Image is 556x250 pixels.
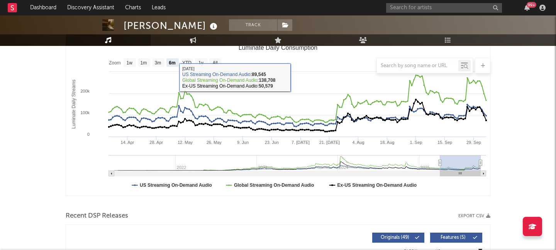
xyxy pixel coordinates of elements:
text: Luminate Daily Streams [71,79,76,128]
text: 21. [DATE] [319,140,340,145]
button: Features(5) [430,233,482,243]
text: 29. Sep [466,140,481,145]
text: 28. Apr [149,140,163,145]
button: Originals(49) [372,233,424,243]
text: 12. May [178,140,193,145]
div: [PERSON_NAME] [124,19,219,32]
text: 15. Sep [437,140,452,145]
text: 1. Sep [410,140,422,145]
text: Luminate Daily Consumption [239,44,318,51]
text: 100k [80,110,90,115]
text: 7. [DATE] [292,140,310,145]
input: Search for artists [386,3,502,13]
span: Features ( 5 ) [435,235,471,240]
button: Track [229,19,277,31]
text: Global Streaming On-Demand Audio [234,182,314,188]
button: 99+ [524,5,530,11]
text: 4. Aug [352,140,364,145]
div: 99 + [527,2,536,8]
text: 9. Jun [237,140,249,145]
text: 200k [80,89,90,93]
text: 26. May [207,140,222,145]
text: 0 [87,132,90,137]
span: Recent DSP Releases [66,211,128,221]
text: US Streaming On-Demand Audio [140,182,212,188]
text: 14. Apr [121,140,134,145]
input: Search by song name or URL [377,63,458,69]
text: Ex-US Streaming On-Demand Audio [337,182,417,188]
span: Originals ( 49 ) [377,235,413,240]
text: 23. Jun [265,140,279,145]
svg: Luminate Daily Consumption [66,41,490,196]
button: Export CSV [458,214,490,218]
text: 18. Aug [380,140,394,145]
